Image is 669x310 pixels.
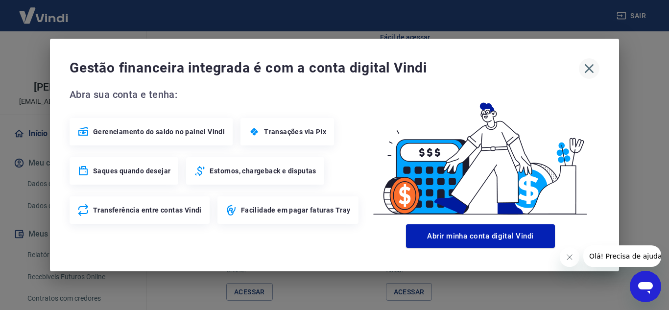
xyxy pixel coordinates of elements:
[406,224,555,248] button: Abrir minha conta digital Vindi
[264,127,326,137] span: Transações via Pix
[560,247,579,267] iframe: Fechar mensagem
[6,7,82,15] span: Olá! Precisa de ajuda?
[630,271,661,302] iframe: Botão para abrir a janela de mensagens
[361,87,599,220] img: Good Billing
[70,87,361,102] span: Abra sua conta e tenha:
[93,127,225,137] span: Gerenciamento do saldo no painel Vindi
[210,166,316,176] span: Estornos, chargeback e disputas
[583,245,661,267] iframe: Mensagem da empresa
[93,166,170,176] span: Saques quando desejar
[70,58,579,78] span: Gestão financeira integrada é com a conta digital Vindi
[93,205,202,215] span: Transferência entre contas Vindi
[241,205,351,215] span: Facilidade em pagar faturas Tray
